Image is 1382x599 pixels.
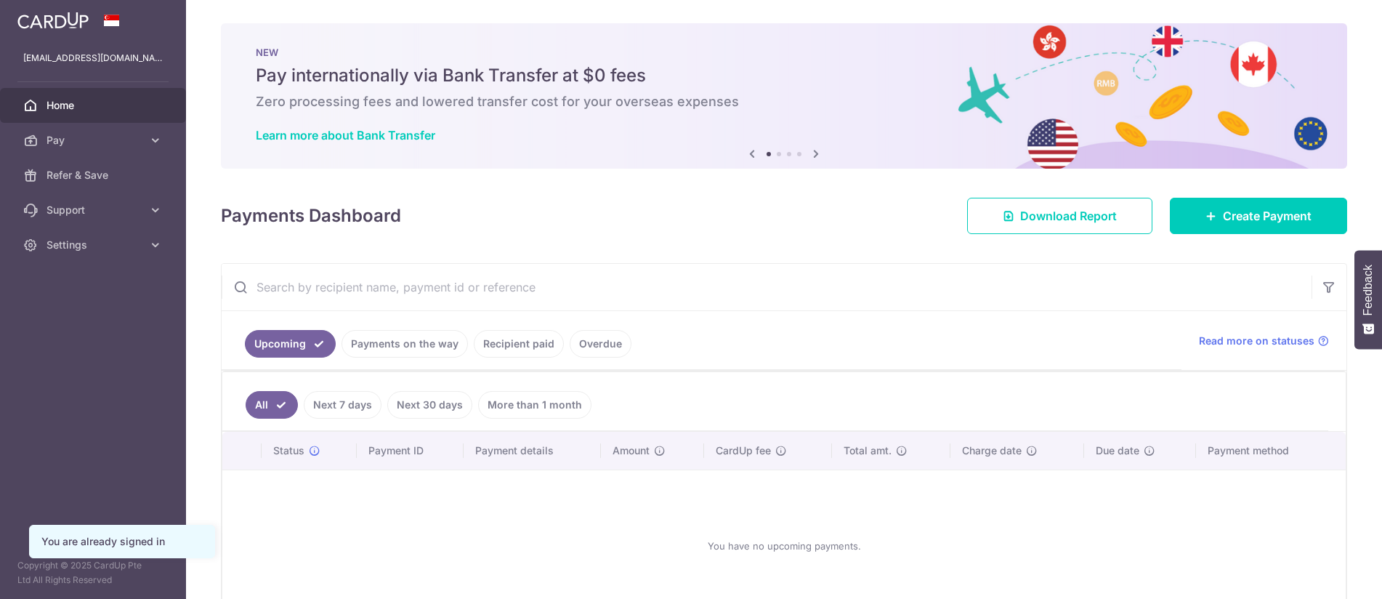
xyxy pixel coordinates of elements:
[47,98,142,113] span: Home
[221,203,401,229] h4: Payments Dashboard
[17,12,89,29] img: CardUp
[256,93,1312,110] h6: Zero processing fees and lowered transfer cost for your overseas expenses
[47,203,142,217] span: Support
[1020,207,1117,225] span: Download Report
[246,391,298,419] a: All
[222,264,1312,310] input: Search by recipient name, payment id or reference
[962,443,1022,458] span: Charge date
[342,330,468,358] a: Payments on the way
[304,391,381,419] a: Next 7 days
[273,443,304,458] span: Status
[1196,432,1346,470] th: Payment method
[256,64,1312,87] h5: Pay internationally via Bank Transfer at $0 fees
[478,391,591,419] a: More than 1 month
[47,238,142,252] span: Settings
[716,443,771,458] span: CardUp fee
[967,198,1152,234] a: Download Report
[256,47,1312,58] p: NEW
[1362,265,1375,315] span: Feedback
[1199,334,1329,348] a: Read more on statuses
[41,534,203,549] div: You are already signed in
[1096,443,1139,458] span: Due date
[1223,207,1312,225] span: Create Payment
[387,391,472,419] a: Next 30 days
[23,51,163,65] p: [EMAIL_ADDRESS][DOMAIN_NAME]
[245,330,336,358] a: Upcoming
[1354,250,1382,349] button: Feedback - Show survey
[256,128,435,142] a: Learn more about Bank Transfer
[613,443,650,458] span: Amount
[474,330,564,358] a: Recipient paid
[47,168,142,182] span: Refer & Save
[1199,334,1314,348] span: Read more on statuses
[357,432,463,470] th: Payment ID
[844,443,892,458] span: Total amt.
[570,330,631,358] a: Overdue
[1170,198,1347,234] a: Create Payment
[464,432,602,470] th: Payment details
[221,23,1347,169] img: Bank transfer banner
[47,133,142,148] span: Pay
